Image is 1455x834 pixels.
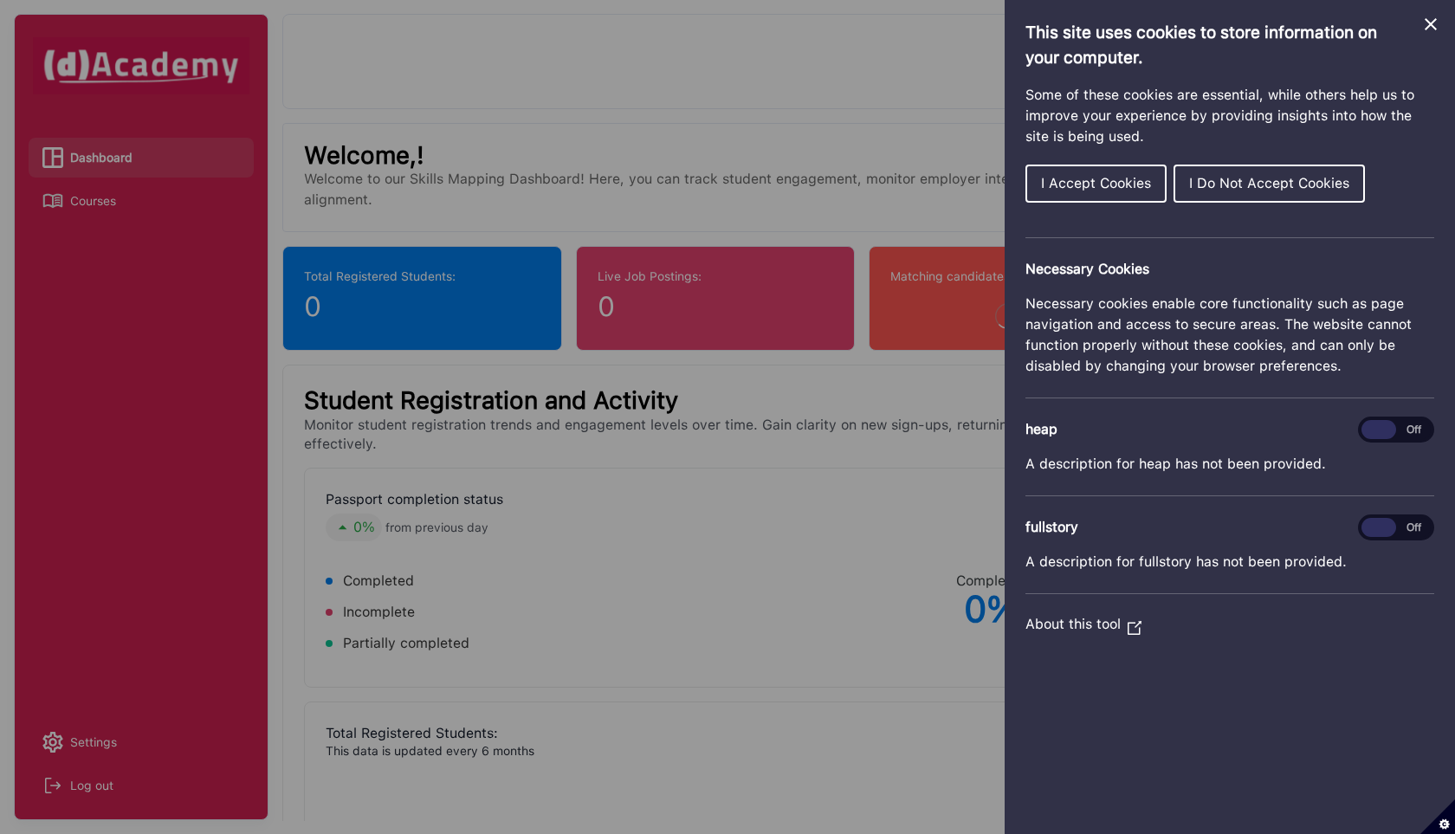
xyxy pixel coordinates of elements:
[1174,165,1365,203] button: I Do Not Accept Cookies
[1420,799,1455,834] button: Set cookie preferences
[1025,85,1434,147] p: Some of these cookies are essential, while others help us to improve your experience by providing...
[1396,518,1431,537] span: Off
[1025,259,1434,280] h2: Necessary Cookies
[1025,454,1434,475] p: A description for heap has not been provided.
[1420,14,1441,35] button: Close Cookie Control
[1025,616,1141,632] a: About this tool
[1025,165,1167,203] button: I Accept Cookies
[1361,420,1396,439] span: On
[1361,518,1396,537] span: On
[1189,175,1349,191] span: I Do Not Accept Cookies
[1041,175,1151,191] span: I Accept Cookies
[1025,419,1434,440] h3: heap
[1025,552,1434,572] p: A description for fullstory has not been provided.
[1025,294,1434,377] p: Necessary cookies enable core functionality such as page navigation and access to secure areas. T...
[1025,517,1434,538] h3: fullstory
[1025,21,1434,71] h1: This site uses cookies to store information on your computer.
[1396,420,1431,439] span: Off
